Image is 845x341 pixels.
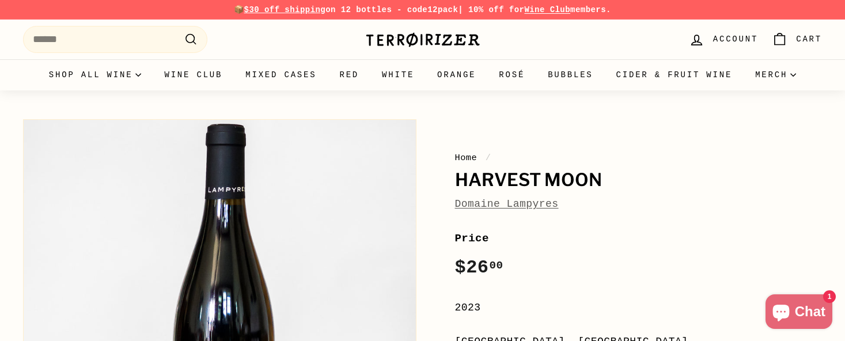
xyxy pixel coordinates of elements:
span: $30 off shipping [244,5,326,14]
a: Cart [765,22,829,56]
a: Cider & Fruit Wine [605,59,744,90]
a: Bubbles [536,59,604,90]
a: Domaine Lampyres [455,198,559,210]
strong: 12pack [427,5,458,14]
label: Price [455,230,823,247]
h1: Harvest Moon [455,170,823,190]
a: Wine Club [524,5,570,14]
sup: 00 [489,259,503,272]
span: Cart [796,33,822,46]
inbox-online-store-chat: Shopify online store chat [762,294,836,332]
summary: Shop all wine [37,59,153,90]
a: Mixed Cases [234,59,328,90]
a: White [370,59,426,90]
a: Home [455,153,478,163]
a: Orange [426,59,487,90]
a: Wine Club [153,59,234,90]
span: / [483,153,494,163]
nav: breadcrumbs [455,151,823,165]
div: 2023 [455,300,823,316]
a: Red [328,59,370,90]
p: 📦 on 12 bottles - code | 10% off for members. [23,3,822,16]
summary: Merch [744,59,808,90]
a: Account [682,22,765,56]
a: Rosé [487,59,536,90]
span: $26 [455,257,503,278]
span: Account [713,33,758,46]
